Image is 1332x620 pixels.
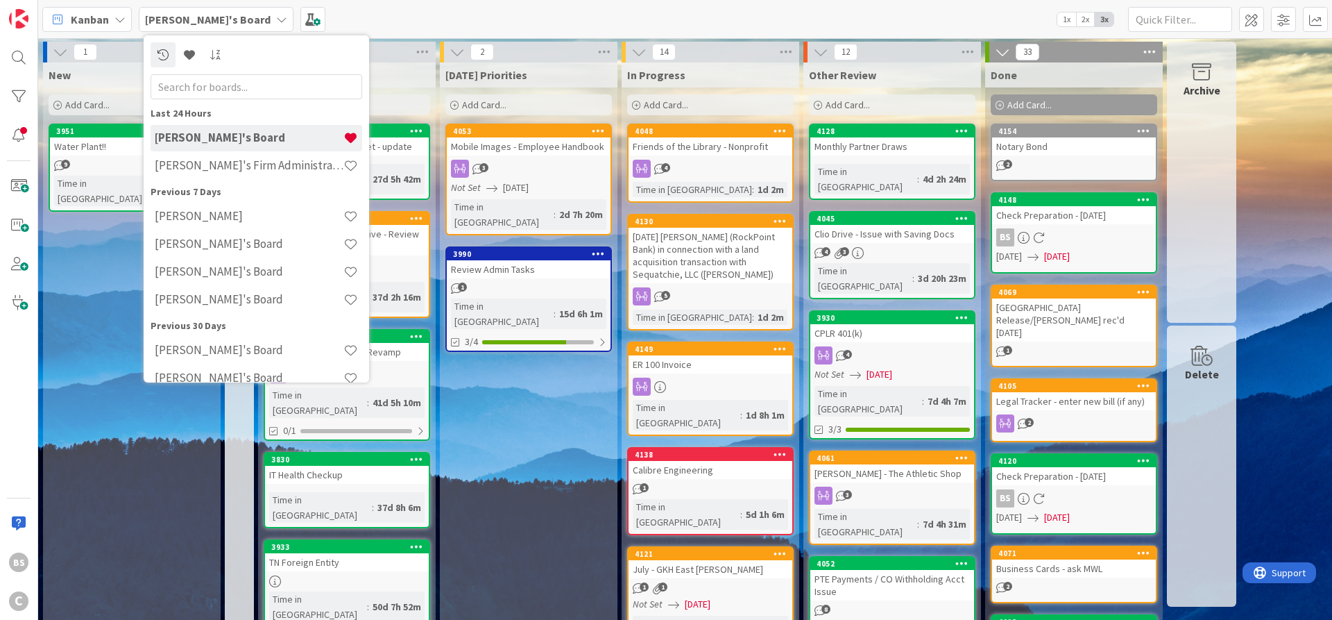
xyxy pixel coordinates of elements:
div: 4154Notary Bond [992,125,1156,156]
div: 4048 [635,126,792,136]
h4: [PERSON_NAME]'s Board [155,237,343,251]
span: 3 [843,490,852,499]
div: Legal Tracker - enter new bill (if any) [992,392,1156,410]
span: 2 [1003,582,1012,591]
div: 4105 [992,380,1156,392]
div: PTE Payments / CO Withholding Acct Issue [810,570,974,601]
div: [DATE] [PERSON_NAME] (RockPoint Bank) in connection with a land acquisition transaction with Sequ... [629,228,792,283]
div: 4128Monthly Partner Draws [810,125,974,156]
h4: [PERSON_NAME]'s Board [155,265,343,278]
a: 3830IT Health CheckupTime in [GEOGRAPHIC_DATA]:37d 8h 6m [264,452,430,528]
div: 4071Business Cards - ask MWL [992,547,1156,578]
div: 4149 [635,344,792,354]
span: : [372,500,374,515]
div: 4069[GEOGRAPHIC_DATA] Release/[PERSON_NAME] rec'd [DATE] [992,286,1156,342]
div: IT Health Checkup [265,466,429,484]
div: 3990 [453,249,610,259]
div: 4148Check Preparation - [DATE] [992,194,1156,224]
span: 3x [1095,12,1113,26]
div: 4071 [998,548,1156,558]
div: 4128 [817,126,974,136]
span: Kanban [71,11,109,28]
div: TN Foreign Entity [265,553,429,571]
div: 4120 [998,456,1156,466]
div: 4071 [992,547,1156,560]
div: 37d 2h 16m [369,290,425,305]
span: Add Card... [462,99,506,111]
div: 1d 2m [754,182,787,197]
span: 4 [821,247,830,256]
span: 1 [640,483,649,492]
b: [PERSON_NAME]'s Board [145,12,271,26]
a: 4045Clio Drive - Issue with Saving DocsTime in [GEOGRAPHIC_DATA]:3d 20h 23m [809,211,975,299]
div: 4048Friends of the Library - Nonprofit [629,125,792,156]
img: Visit kanbanzone.com [9,9,28,28]
div: 3990Review Admin Tasks [447,248,610,278]
span: : [917,171,919,187]
div: 3951 [50,125,214,137]
div: BS [992,489,1156,508]
span: : [367,599,369,614]
div: Time in [GEOGRAPHIC_DATA] [633,499,740,530]
div: 4061 [810,452,974,464]
input: Quick Filter... [1128,7,1232,32]
span: 14 [652,44,676,60]
div: 4121 [629,548,792,560]
span: 1 [640,583,649,592]
span: Done [991,68,1017,82]
span: Add Card... [644,99,688,111]
div: 4045Clio Drive - Issue with Saving Docs [810,212,974,243]
div: Friends of the Library - Nonprofit [629,137,792,156]
div: Notary Bond [992,137,1156,156]
span: : [912,271,914,286]
span: 1 [1003,346,1012,355]
input: Search for boards... [151,74,362,99]
div: Archive [1184,82,1220,99]
span: : [554,306,556,321]
span: : [740,507,742,522]
div: 3930 [817,313,974,323]
span: [DATE] [996,249,1022,264]
div: Time in [GEOGRAPHIC_DATA] [451,299,554,329]
span: 3/3 [828,422,842,437]
div: Time in [GEOGRAPHIC_DATA] [633,182,752,197]
a: 4120Check Preparation - [DATE]BS[DATE][DATE] [991,453,1157,535]
h4: [PERSON_NAME]'s Board [155,343,343,357]
div: Business Cards - ask MWL [992,560,1156,578]
span: 33 [1016,44,1039,60]
div: Check Preparation - [DATE] [992,467,1156,485]
div: 3990 [447,248,610,260]
div: 1d 8h 1m [742,408,788,423]
div: 4061[PERSON_NAME] - The Athletic Shop [810,452,974,483]
div: Water Plant!! [50,137,214,156]
div: 41d 5h 10m [369,395,425,410]
div: 4130 [629,215,792,228]
a: 4061[PERSON_NAME] - The Athletic ShopTime in [GEOGRAPHIC_DATA]:7d 4h 31m [809,451,975,545]
span: 3 [479,163,488,172]
span: 8 [821,605,830,614]
a: 4154Notary Bond [991,124,1157,181]
div: 3951 [56,126,214,136]
span: 2x [1076,12,1095,26]
div: 5d 1h 6m [742,507,788,522]
span: Add Card... [826,99,870,111]
div: Last 24 Hours [151,106,362,121]
span: 4 [661,163,670,172]
div: Time in [GEOGRAPHIC_DATA] [814,164,917,194]
div: 4130 [635,217,792,226]
div: Check Preparation - [DATE] [992,206,1156,224]
a: 4130[DATE] [PERSON_NAME] (RockPoint Bank) in connection with a land acquisition transaction with ... [627,214,794,330]
div: Previous 30 Days [151,319,362,333]
div: 4120 [992,455,1156,467]
div: 3930 [810,312,974,324]
span: Support [29,2,63,19]
div: 7d 4h 31m [919,517,970,532]
div: 7d 4h 7m [924,394,970,409]
div: BS [996,228,1014,246]
h4: [PERSON_NAME]'s Board [155,131,343,144]
div: 15d 6h 1m [556,306,606,321]
span: 1 [658,583,667,592]
div: Time in [GEOGRAPHIC_DATA] [54,176,147,206]
div: 4105Legal Tracker - enter new bill (if any) [992,380,1156,410]
span: 2 [1025,418,1034,427]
